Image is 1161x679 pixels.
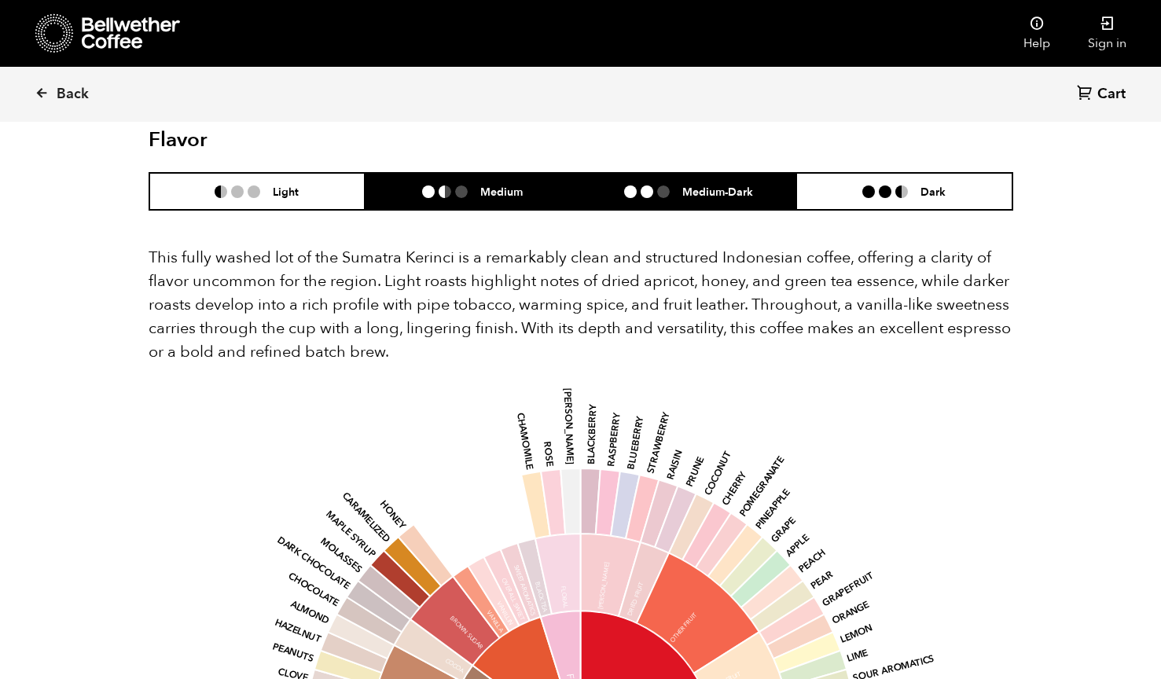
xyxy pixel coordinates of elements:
[149,128,437,152] h2: Flavor
[149,246,1013,364] p: This fully washed lot of the Sumatra Kerinci is a remarkably clean and structured Indonesian coff...
[920,185,946,198] h6: Dark
[1077,84,1130,105] a: Cart
[273,185,299,198] h6: Light
[1097,85,1126,104] span: Cart
[57,85,89,104] span: Back
[480,185,523,198] h6: Medium
[682,185,753,198] h6: Medium-Dark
